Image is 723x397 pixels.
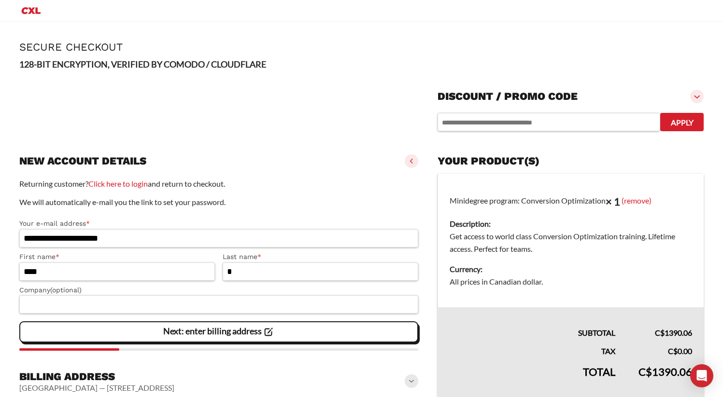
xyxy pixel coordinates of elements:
[50,286,82,294] span: (optional)
[19,59,266,69] strong: 128-BIT ENCRYPTION, VERIFIED BY COMODO / CLOUDFLARE
[19,321,418,342] vaadin-button: Next: enter billing address
[450,230,692,255] dd: Get access to world class Conversion Optimization training. Lifetime access. Perfect for teams.
[19,285,418,296] label: Company
[438,307,627,339] th: Subtotal
[19,370,174,383] h3: Billing address
[668,346,678,356] span: C$
[655,328,665,337] span: C$
[622,195,652,205] a: (remove)
[655,328,692,337] bdi: 1390.06
[450,263,692,275] dt: Currency:
[438,339,627,357] th: Tax
[668,346,692,356] bdi: 0.00
[450,275,692,288] dd: All prices in Canadian dollar.
[19,154,146,168] h3: New account details
[438,90,578,103] h3: Discount / promo code
[19,178,418,190] p: Returning customer? and return to checkout.
[19,251,215,262] label: First name
[19,196,418,208] p: We will automatically e-mail you the link to set your password.
[88,179,148,188] a: Click here to login
[660,113,704,131] button: Apply
[223,251,418,262] label: Last name
[19,218,418,229] label: Your e-mail address
[690,364,713,387] div: Open Intercom Messenger
[450,218,692,230] dt: Description:
[19,41,704,53] h1: Secure Checkout
[638,365,692,378] bdi: 1390.06
[638,365,652,378] span: C$
[438,174,704,308] td: Minidegree program: Conversion Optimization
[606,195,620,208] strong: × 1
[19,383,174,393] vaadin-horizontal-layout: [GEOGRAPHIC_DATA] — [STREET_ADDRESS]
